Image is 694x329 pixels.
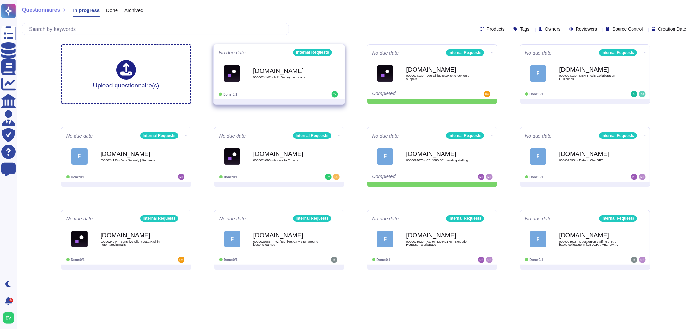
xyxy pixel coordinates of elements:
span: No due date [525,50,552,55]
img: user [486,257,493,263]
b: [DOMAIN_NAME] [406,232,471,238]
div: F [71,148,88,164]
img: Logo [224,65,240,82]
div: Completed [372,91,452,97]
img: user [331,91,338,98]
span: No due date [66,216,93,221]
span: 0000023934 - Data in ChatGPT [559,159,624,162]
span: 0000023929 - Re: RITM9842178 - Exception Request - Workspace [406,240,471,246]
span: Done: 0/1 [224,258,238,262]
span: 0000023965 - FW: [EXT]Re: GTM / turnaround lessons learned [253,240,319,246]
img: user [639,174,646,180]
div: Internal Requests [293,132,331,139]
span: No due date [525,133,552,138]
img: user [331,257,337,263]
span: 0000024125 - Data Security | Guidance [101,159,166,162]
span: Done: 0/1 [224,175,238,179]
div: F [377,148,393,164]
b: [DOMAIN_NAME] [406,66,471,72]
b: [DOMAIN_NAME] [253,68,319,74]
span: 0000024147 - 7-11 Deployment code [253,76,319,79]
span: Reviewers [576,27,597,31]
span: Tags [520,27,530,31]
span: Done: 0/1 [71,258,85,262]
img: Logo [224,148,240,164]
img: user [639,257,646,263]
div: F [530,65,546,82]
button: user [1,311,19,325]
div: 9+ [9,298,13,302]
span: In progress [73,8,100,13]
div: Internal Requests [140,215,178,222]
img: user [484,91,490,97]
img: user [478,257,484,263]
span: No due date [219,133,246,138]
div: Upload questionnaire(s) [93,60,159,88]
span: Done: 0/1 [223,92,237,96]
span: 0000023918 - Question on staffing of NA based colleague in [GEOGRAPHIC_DATA] [559,240,624,246]
img: user [3,312,14,324]
b: [DOMAIN_NAME] [559,232,624,238]
span: No due date [372,216,399,221]
span: Owners [545,27,561,31]
img: user [325,174,332,180]
img: user [478,174,484,180]
span: No due date [372,133,399,138]
b: [DOMAIN_NAME] [253,232,319,238]
span: 0000024139 - Due Dilligence/Risk check on a supplier [406,74,471,80]
span: No due date [219,216,246,221]
div: Internal Requests [293,49,332,56]
div: Internal Requests [293,215,331,222]
img: user [486,174,493,180]
div: F [530,148,546,164]
span: 0000024095 - Access to Engage [253,159,319,162]
img: user [639,91,646,97]
span: Done: 0/1 [530,92,543,96]
img: user [631,174,637,180]
span: Questionnaires [22,7,60,13]
img: user [631,257,637,263]
b: [DOMAIN_NAME] [406,151,471,157]
b: [DOMAIN_NAME] [559,151,624,157]
span: No due date [525,216,552,221]
img: Logo [377,65,393,82]
span: Done [106,8,118,13]
span: Archived [124,8,143,13]
span: No due date [66,133,93,138]
img: user [333,174,340,180]
b: [DOMAIN_NAME] [101,232,166,238]
span: Products [487,27,505,31]
span: Done: 0/1 [377,258,390,262]
div: Internal Requests [446,215,484,222]
div: F [530,231,546,247]
div: Internal Requests [599,132,637,139]
div: Internal Requests [599,49,637,56]
img: user [178,257,184,263]
b: [DOMAIN_NAME] [253,151,319,157]
div: Internal Requests [446,49,484,56]
b: [DOMAIN_NAME] [559,66,624,72]
span: Done: 0/1 [530,258,543,262]
div: Internal Requests [446,132,484,139]
div: F [224,231,240,247]
span: Source Control [612,27,643,31]
input: Search by keywords [26,23,289,35]
b: [DOMAIN_NAME] [101,151,166,157]
img: user [631,91,637,97]
div: Internal Requests [140,132,178,139]
img: Logo [71,231,88,247]
div: F [377,231,393,247]
span: 0000024075 - CC 4880IB01 pending staffing [406,159,471,162]
span: 0000024130 - MBA Thesis Collaboration Guidelines [559,74,624,80]
span: Creation Date [658,27,686,31]
span: 0000024044 - Sensitive Client Data Risk in Automated Emails [101,240,166,246]
img: user [178,174,184,180]
div: Completed [372,174,452,180]
span: Done: 0/1 [530,175,543,179]
span: Done: 0/1 [71,175,85,179]
span: No due date [372,50,399,55]
div: Internal Requests [599,215,637,222]
span: No due date [219,50,246,55]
